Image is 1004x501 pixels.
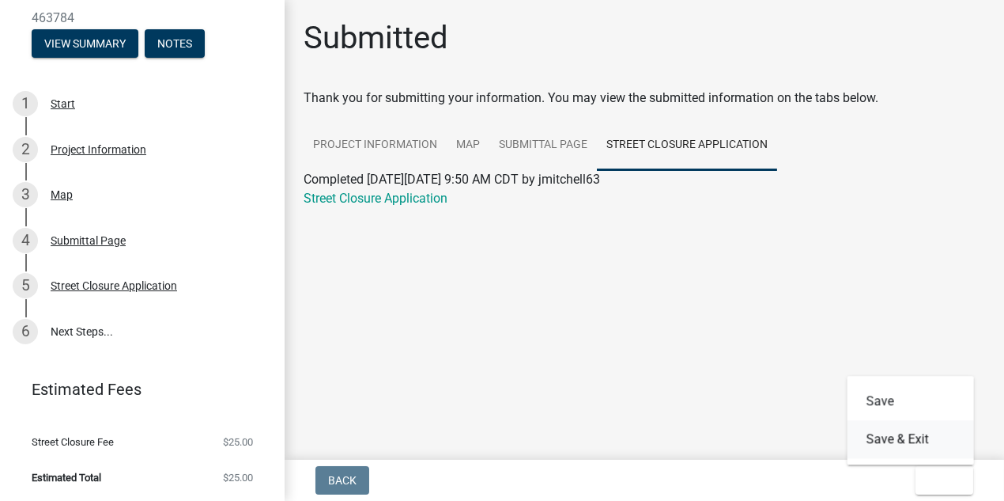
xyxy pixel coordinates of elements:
div: 1 [13,91,38,116]
a: Project Information [304,120,447,171]
div: Project Information [51,144,146,155]
h1: Submitted [304,19,448,57]
button: Notes [145,29,205,58]
div: 6 [13,319,38,344]
wm-modal-confirm: Summary [32,39,138,51]
div: Submittal Page [51,235,126,246]
div: 5 [13,273,38,298]
span: 463784 [32,10,253,25]
a: Estimated Fees [13,374,259,405]
a: Map [447,120,489,171]
a: Submittal Page [489,120,597,171]
button: View Summary [32,29,138,58]
button: Exit [915,466,973,495]
a: Street Closure Application [304,191,447,206]
div: Exit [847,376,974,465]
div: Map [51,189,73,200]
div: Thank you for submitting your information. You may view the submitted information on the tabs below. [304,89,985,108]
div: 3 [13,182,38,207]
span: Back [328,474,357,487]
span: Street Closure Fee [32,437,114,447]
span: Estimated Total [32,473,101,483]
button: Save [847,382,974,420]
div: Street Closure Application [51,280,177,291]
div: Start [51,98,75,109]
a: Street Closure Application [597,120,777,171]
button: Save & Exit [847,420,974,458]
div: 4 [13,228,38,253]
span: $25.00 [223,437,253,447]
wm-modal-confirm: Notes [145,39,205,51]
span: $25.00 [223,473,253,483]
span: Completed [DATE][DATE] 9:50 AM CDT by jmitchell63 [304,172,600,187]
button: Back [315,466,369,495]
div: 2 [13,137,38,162]
span: Exit [928,474,951,487]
